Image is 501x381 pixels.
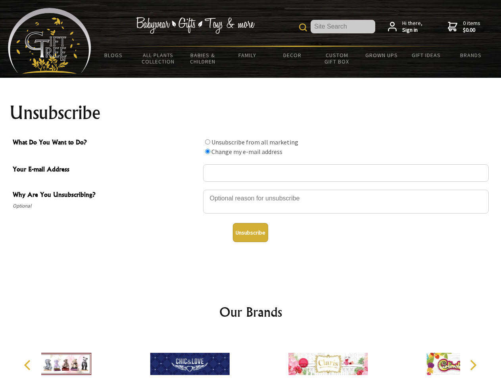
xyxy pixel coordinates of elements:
[20,356,37,374] button: Previous
[225,47,270,63] a: Family
[270,47,315,63] a: Decor
[203,164,489,182] input: Your E-mail Address
[359,47,404,63] a: Grown Ups
[402,27,422,34] strong: Sign in
[448,20,480,34] a: 0 items$0.00
[16,302,486,321] h2: Our Brands
[402,20,422,34] span: Hi there,
[205,149,210,154] input: What Do You Want to Do?
[311,20,375,33] input: Site Search
[136,47,181,70] a: All Plants Collection
[315,47,359,70] a: Custom Gift Box
[180,47,225,70] a: Babies & Children
[13,190,199,201] span: Why Are You Unsubscribing?
[388,20,422,34] a: Hi there,Sign in
[13,164,199,176] span: Your E-mail Address
[404,47,449,63] a: Gift Ideas
[13,201,199,211] span: Optional
[8,8,91,74] img: Babyware - Gifts - Toys and more...
[211,148,282,156] label: Change my e-mail address
[463,27,480,34] strong: $0.00
[205,139,210,144] input: What Do You Want to Do?
[464,356,482,374] button: Next
[91,47,136,63] a: BLOGS
[203,190,489,214] textarea: Why Are You Unsubscribing?
[211,138,298,146] label: Unsubscribe from all marketing
[10,103,492,122] h1: Unsubscribe
[463,19,480,34] span: 0 items
[299,23,307,31] img: product search
[233,223,268,242] button: Unsubscribe
[449,47,493,63] a: Brands
[136,17,255,34] img: Babywear - Gifts - Toys & more
[13,137,199,149] span: What Do You Want to Do?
